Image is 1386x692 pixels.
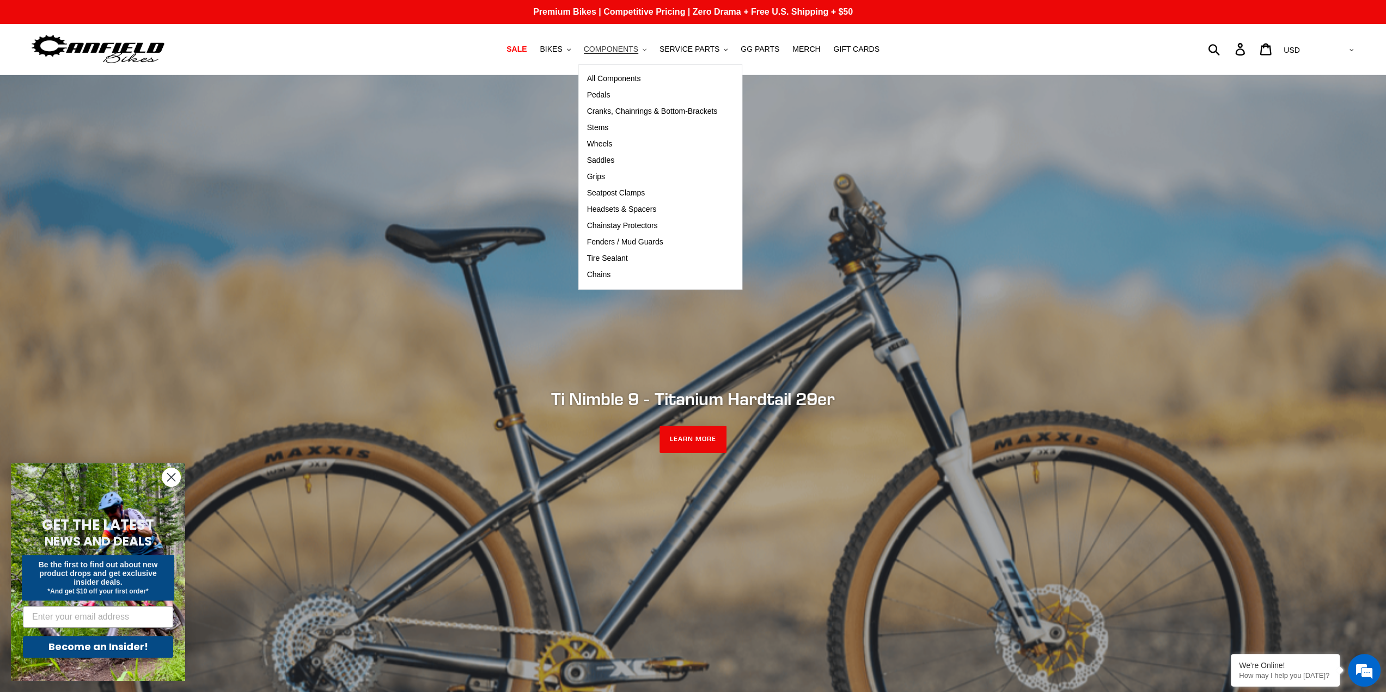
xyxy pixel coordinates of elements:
[587,205,657,214] span: Headsets & Spacers
[23,636,173,658] button: Become an Insider!
[579,218,726,234] a: Chainstay Protectors
[506,45,527,54] span: SALE
[39,560,158,586] span: Be the first to find out about new product drops and get exclusive insider deals.
[587,74,641,83] span: All Components
[12,60,28,76] div: Navigation go back
[1239,661,1332,670] div: We're Online!
[578,42,652,57] button: COMPONENTS
[1239,671,1332,679] p: How may I help you today?
[73,61,199,75] div: Chat with us now
[42,515,154,535] span: GET THE LATEST
[660,45,719,54] span: SERVICE PARTS
[35,54,62,82] img: d_696896380_company_1647369064580_696896380
[63,137,150,247] span: We're online!
[396,389,990,409] h2: Ti Nimble 9 - Titanium Hardtail 29er
[579,71,726,87] a: All Components
[540,45,562,54] span: BIKES
[30,32,166,66] img: Canfield Bikes
[735,42,785,57] a: GG PARTS
[587,270,611,279] span: Chains
[579,267,726,283] a: Chains
[579,136,726,152] a: Wheels
[579,152,726,169] a: Saddles
[654,42,733,57] button: SERVICE PARTS
[579,103,726,120] a: Cranks, Chainrings & Bottom-Brackets
[579,185,726,201] a: Seatpost Clamps
[579,120,726,136] a: Stems
[587,221,658,230] span: Chainstay Protectors
[162,468,181,487] button: Close dialog
[501,42,532,57] a: SALE
[23,606,173,628] input: Enter your email address
[584,45,638,54] span: COMPONENTS
[579,234,726,250] a: Fenders / Mud Guards
[179,5,205,32] div: Minimize live chat window
[587,156,615,165] span: Saddles
[587,107,718,116] span: Cranks, Chainrings & Bottom-Brackets
[587,237,663,247] span: Fenders / Mud Guards
[587,172,605,181] span: Grips
[579,201,726,218] a: Headsets & Spacers
[47,587,148,595] span: *And get $10 off your first order*
[587,188,645,198] span: Seatpost Clamps
[741,45,779,54] span: GG PARTS
[587,254,628,263] span: Tire Sealant
[579,87,726,103] a: Pedals
[579,169,726,185] a: Grips
[787,42,826,57] a: MERCH
[45,532,152,550] span: NEWS AND DEALS
[587,90,610,100] span: Pedals
[1214,37,1242,61] input: Search
[579,250,726,267] a: Tire Sealant
[5,297,207,335] textarea: Type your message and hit 'Enter'
[534,42,576,57] button: BIKES
[660,426,726,453] a: LEARN MORE
[587,139,613,149] span: Wheels
[833,45,880,54] span: GIFT CARDS
[828,42,885,57] a: GIFT CARDS
[792,45,820,54] span: MERCH
[587,123,609,132] span: Stems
